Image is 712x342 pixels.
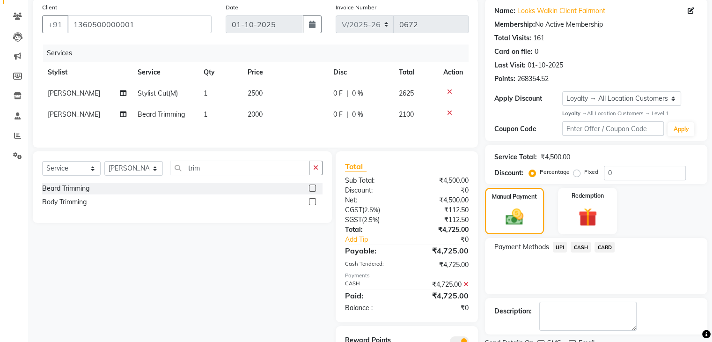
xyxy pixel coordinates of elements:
span: [PERSON_NAME] [48,110,100,119]
img: _cash.svg [500,207,529,227]
span: 0 F [333,89,343,98]
label: Percentage [540,168,570,176]
div: Beard Trimming [42,184,89,193]
div: ₹4,500.00 [541,152,570,162]
div: ( ) [338,205,407,215]
div: Services [43,45,476,62]
div: ₹4,500.00 [407,176,476,186]
div: ₹4,725.00 [407,245,476,256]
label: Date [226,3,238,12]
span: CARD [595,242,615,253]
span: Total [345,162,367,171]
span: Stylist Cut(M) [138,89,178,97]
div: CASH [338,280,407,290]
div: Points: [494,74,515,84]
div: Apply Discount [494,94,562,104]
div: Discount: [494,168,523,178]
th: Qty [198,62,242,83]
div: Payable: [338,245,407,256]
span: 2.5% [364,206,378,214]
label: Manual Payment [492,193,537,201]
div: Net: [338,195,407,205]
div: ₹4,725.00 [407,225,476,235]
div: ₹112.50 [407,215,476,225]
div: Membership: [494,20,535,30]
input: Search or Scan [170,161,309,175]
img: _gift.svg [573,206,603,229]
span: CGST [345,206,362,214]
div: Service Total: [494,152,537,162]
input: Search by Name/Mobile/Email/Code [67,15,212,33]
div: ( ) [338,215,407,225]
div: 161 [533,33,544,43]
label: Fixed [584,168,598,176]
th: Service [132,62,198,83]
div: 268354.52 [517,74,549,84]
span: 0 % [352,110,363,119]
th: Total [393,62,438,83]
span: Payment Methods [494,242,549,252]
span: 2.5% [364,216,378,223]
div: ₹112.50 [407,205,476,215]
div: All Location Customers → Level 1 [562,110,698,118]
div: Cash Tendered: [338,260,407,270]
div: Coupon Code [494,124,562,134]
div: Paid: [338,290,407,301]
span: 0 F [333,110,343,119]
div: Payments [345,272,469,280]
span: [PERSON_NAME] [48,89,100,97]
div: 01-10-2025 [528,60,563,70]
div: Card on file: [494,47,533,57]
div: ₹0 [418,235,475,245]
div: Total Visits: [494,33,531,43]
div: Description: [494,306,532,316]
div: ₹4,725.00 [407,290,476,301]
button: +91 [42,15,68,33]
span: 2000 [248,110,263,119]
label: Invoice Number [336,3,376,12]
span: SGST [345,216,362,224]
span: 2625 [399,89,414,97]
div: Balance : [338,303,407,313]
strong: Loyalty → [562,110,587,117]
th: Disc [328,62,393,83]
div: Last Visit: [494,60,526,70]
div: Total: [338,225,407,235]
span: Beard Trimming [138,110,185,119]
span: UPI [553,242,567,253]
span: 2100 [399,110,414,119]
th: Stylist [42,62,132,83]
div: ₹0 [407,303,476,313]
div: Sub Total: [338,176,407,186]
span: 1 [204,110,207,119]
div: Discount: [338,186,407,195]
span: CASH [571,242,591,253]
div: Body Trimming [42,197,87,207]
input: Enter Offer / Coupon Code [562,121,664,136]
span: | [346,89,348,98]
span: | [346,110,348,119]
div: No Active Membership [494,20,698,30]
span: 2500 [248,89,263,97]
th: Price [242,62,328,83]
a: Looks Walkin Client Fairmont [517,6,605,16]
div: 0 [535,47,538,57]
a: Add Tip [338,235,418,245]
div: Name: [494,6,515,16]
span: 0 % [352,89,363,98]
label: Redemption [572,192,604,200]
div: ₹0 [407,186,476,195]
th: Action [438,62,469,83]
span: 1 [204,89,207,97]
div: ₹4,725.00 [407,280,476,290]
label: Client [42,3,57,12]
div: ₹4,725.00 [407,260,476,270]
div: ₹4,500.00 [407,195,476,205]
button: Apply [668,122,694,136]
